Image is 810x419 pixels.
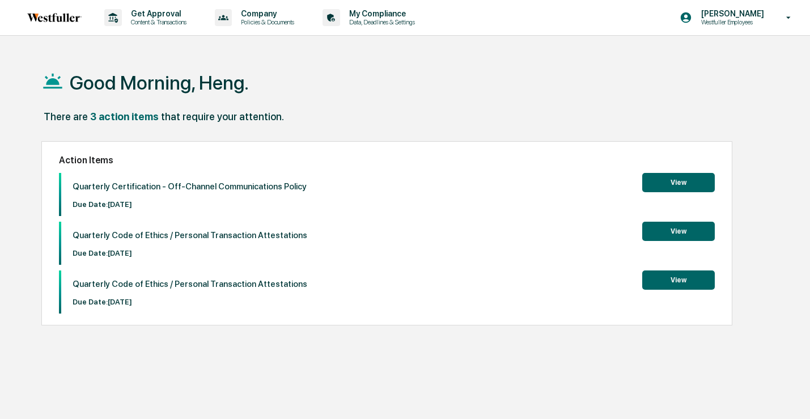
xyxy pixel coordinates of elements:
[59,155,715,166] h2: Action Items
[70,71,249,94] h1: Good Morning, Heng.
[122,18,192,26] p: Content & Transactions
[73,200,307,209] p: Due Date: [DATE]
[73,230,307,240] p: Quarterly Code of Ethics / Personal Transaction Attestations
[232,18,300,26] p: Policies & Documents
[73,298,307,306] p: Due Date: [DATE]
[340,18,421,26] p: Data, Deadlines & Settings
[44,111,88,122] div: There are
[161,111,284,122] div: that require your attention.
[73,279,307,289] p: Quarterly Code of Ethics / Personal Transaction Attestations
[73,249,307,257] p: Due Date: [DATE]
[90,111,159,122] div: 3 action items
[642,176,715,187] a: View
[340,9,421,18] p: My Compliance
[642,274,715,285] a: View
[73,181,307,192] p: Quarterly Certification - Off-Channel Communications Policy
[27,13,82,22] img: logo
[692,9,770,18] p: [PERSON_NAME]
[692,18,770,26] p: Westfuller Employees
[642,225,715,236] a: View
[122,9,192,18] p: Get Approval
[642,173,715,192] button: View
[232,9,300,18] p: Company
[642,222,715,241] button: View
[642,270,715,290] button: View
